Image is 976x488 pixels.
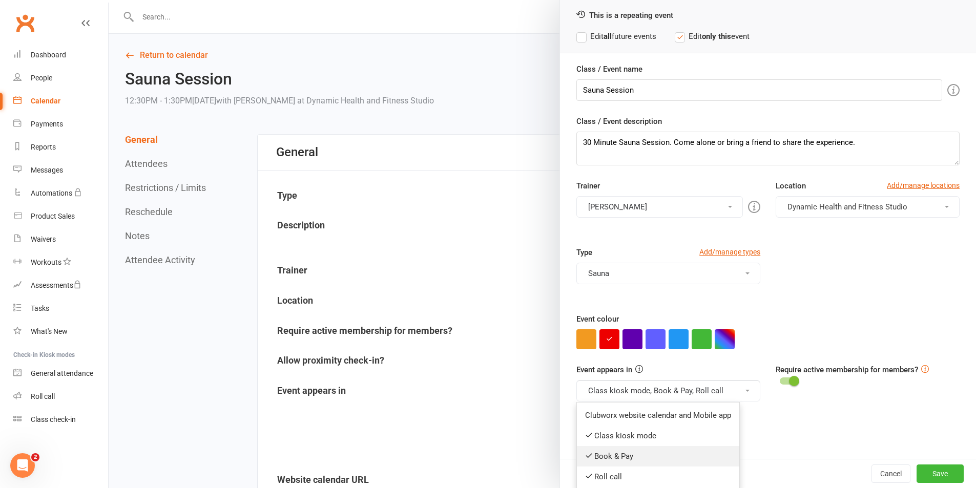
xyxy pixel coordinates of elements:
strong: only this [702,32,731,41]
label: Edit event [675,30,750,43]
button: Save [917,464,964,483]
a: Assessments [13,274,108,297]
label: Event colour [576,313,619,325]
div: Assessments [31,281,81,289]
a: Clubworx website calendar and Mobile app [577,405,739,426]
div: Dashboard [31,51,66,59]
strong: all [604,32,612,41]
a: Dashboard [13,44,108,67]
a: Reports [13,136,108,159]
div: Class check-in [31,415,76,423]
a: Clubworx [12,10,38,36]
a: Roll call [13,385,108,408]
div: General attendance [31,369,93,377]
a: People [13,67,108,90]
div: Workouts [31,258,61,266]
div: Tasks [31,304,49,312]
span: 2 [31,453,39,461]
label: Class / Event name [576,63,642,75]
div: Roll call [31,392,55,400]
a: Workouts [13,251,108,274]
a: Payments [13,113,108,136]
a: Tasks [13,297,108,320]
a: Book & Pay [577,446,739,466]
a: Add/manage types [699,246,760,258]
a: Roll call [577,466,739,487]
div: This is a repeating event [576,10,960,20]
a: Waivers [13,228,108,251]
div: What's New [31,327,68,335]
label: Edit future events [576,30,656,43]
a: Messages [13,159,108,182]
div: Messages [31,166,63,174]
a: Calendar [13,90,108,113]
label: Event appears in [576,364,632,376]
div: Waivers [31,235,56,243]
span: Dynamic Health and Fitness Studio [787,202,907,211]
button: Class kiosk mode, Book & Pay, Roll call [576,380,760,401]
a: Automations [13,182,108,205]
input: Enter event name [576,79,942,101]
label: Location [776,180,806,192]
a: Class kiosk mode [13,408,108,431]
label: Class / Event description [576,115,662,128]
button: Cancel [871,464,910,483]
div: Payments [31,120,63,128]
a: General attendance kiosk mode [13,362,108,385]
div: Reports [31,143,56,151]
a: Add/manage locations [887,180,960,191]
a: Product Sales [13,205,108,228]
label: Trainer [576,180,600,192]
div: Automations [31,189,72,197]
a: Class kiosk mode [577,426,739,446]
a: What's New [13,320,108,343]
div: Product Sales [31,212,75,220]
button: Sauna [576,263,760,284]
div: People [31,74,52,82]
button: [PERSON_NAME] [576,196,743,218]
button: Dynamic Health and Fitness Studio [776,196,960,218]
label: Require active membership for members? [776,365,918,374]
div: Calendar [31,97,60,105]
iframe: Intercom live chat [10,453,35,478]
label: Type [576,246,592,259]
